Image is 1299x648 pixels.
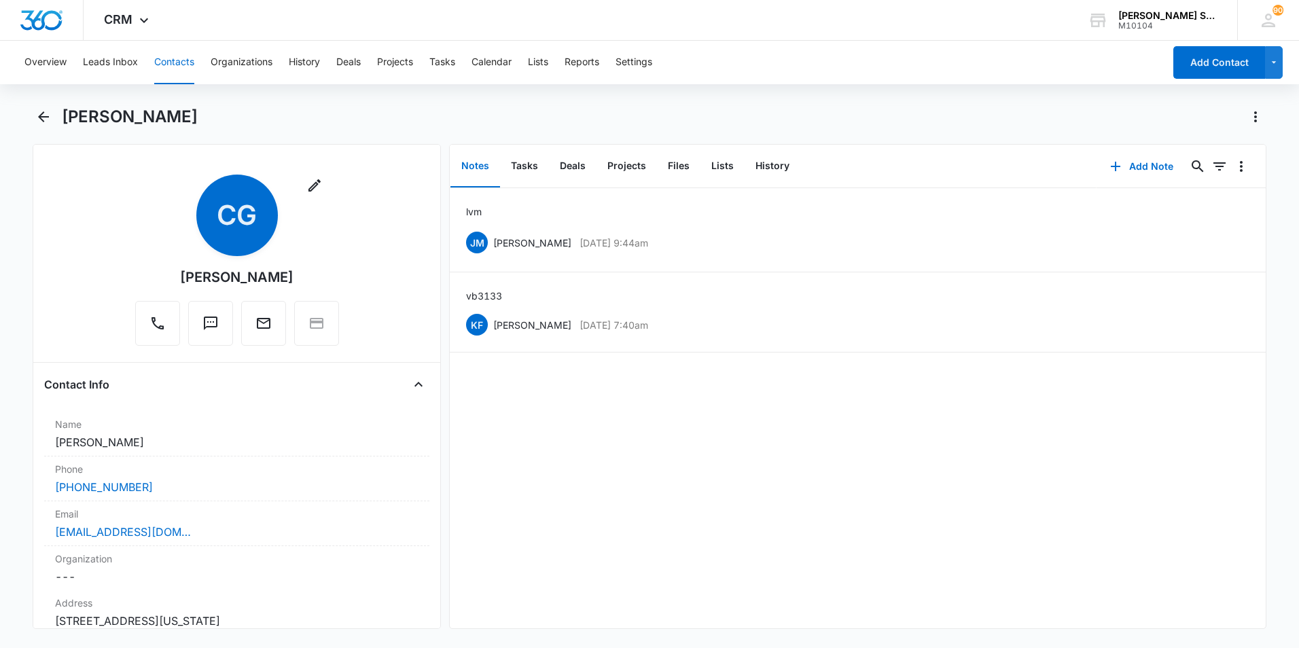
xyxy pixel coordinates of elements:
[44,376,109,393] h4: Contact Info
[580,318,648,332] p: [DATE] 7:40am
[241,322,286,334] a: Email
[377,41,413,84] button: Projects
[135,301,180,346] button: Call
[565,41,599,84] button: Reports
[1230,156,1252,177] button: Overflow Menu
[83,41,138,84] button: Leads Inbox
[55,524,191,540] a: [EMAIL_ADDRESS][DOMAIN_NAME]
[33,106,54,128] button: Back
[62,107,198,127] h1: [PERSON_NAME]
[1187,156,1209,177] button: Search...
[188,301,233,346] button: Text
[196,175,278,256] span: CG
[1273,5,1283,16] span: 90
[580,236,648,250] p: [DATE] 9:44am
[700,145,745,187] button: Lists
[55,462,419,476] label: Phone
[466,204,482,219] p: lvm
[493,236,571,250] p: [PERSON_NAME]
[24,41,67,84] button: Overview
[44,546,429,590] div: Organization---
[1118,10,1217,21] div: account name
[408,374,429,395] button: Close
[289,41,320,84] button: History
[466,232,488,253] span: JM
[55,613,419,629] dd: [STREET_ADDRESS][US_STATE]
[500,145,549,187] button: Tasks
[55,596,419,610] label: Address
[241,301,286,346] button: Email
[55,417,419,431] label: Name
[493,318,571,332] p: [PERSON_NAME]
[55,479,153,495] a: [PHONE_NUMBER]
[55,434,419,450] dd: [PERSON_NAME]
[528,41,548,84] button: Lists
[135,322,180,334] a: Call
[154,41,194,84] button: Contacts
[55,552,419,566] label: Organization
[1209,156,1230,177] button: Filters
[466,289,502,303] p: vb3 133
[336,41,361,84] button: Deals
[180,267,293,287] div: [PERSON_NAME]
[466,314,488,336] span: KF
[745,145,800,187] button: History
[1097,150,1187,183] button: Add Note
[55,507,419,521] label: Email
[429,41,455,84] button: Tasks
[104,12,132,26] span: CRM
[616,41,652,84] button: Settings
[44,501,429,546] div: Email[EMAIL_ADDRESS][DOMAIN_NAME]
[1245,106,1266,128] button: Actions
[188,322,233,334] a: Text
[44,412,429,456] div: Name[PERSON_NAME]
[471,41,512,84] button: Calendar
[1273,5,1283,16] div: notifications count
[1118,21,1217,31] div: account id
[55,569,419,585] dd: ---
[549,145,597,187] button: Deals
[44,456,429,501] div: Phone[PHONE_NUMBER]
[44,590,429,635] div: Address[STREET_ADDRESS][US_STATE]
[657,145,700,187] button: Files
[597,145,657,187] button: Projects
[450,145,500,187] button: Notes
[1173,46,1265,79] button: Add Contact
[211,41,272,84] button: Organizations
